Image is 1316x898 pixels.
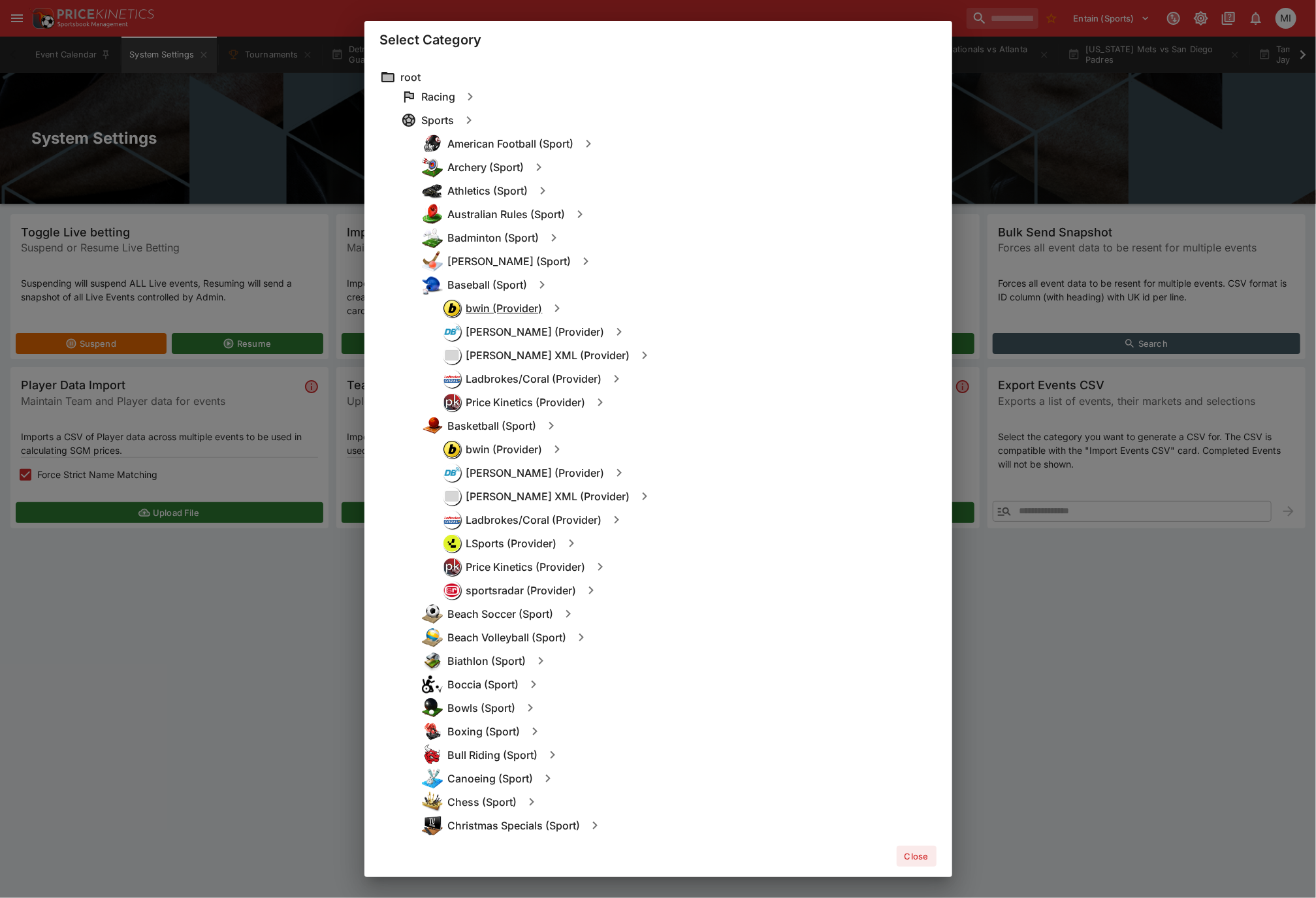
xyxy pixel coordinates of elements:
img: donbest.png [443,323,460,340]
h6: [PERSON_NAME] (Sport) [448,255,571,268]
div: Select Category [364,21,952,59]
h6: Athletics (Sport) [448,184,528,198]
img: baseball.png [422,274,443,295]
h6: Sports [422,114,455,127]
h6: Basketball (Sport) [448,419,537,433]
h6: Biathlon (Sport) [448,654,526,668]
h6: Beach Volleyball (Sport) [448,631,567,645]
img: basketball.png [422,415,443,436]
img: boxing.png [422,721,443,742]
h6: Racing [422,90,456,104]
h6: Bowls (Sport) [448,701,516,715]
img: badminton.png [422,227,443,248]
div: Don Best [443,323,461,341]
div: Ladbrokes/Coral [443,511,461,529]
img: athletics.png [422,180,443,201]
img: canoeing.png [422,768,443,789]
h6: Chess (Sport) [448,795,517,809]
img: sportsradar.png [443,583,460,598]
h6: Baseball (Sport) [448,278,528,292]
img: archery.png [422,157,443,178]
img: beach_volleyball.png [422,627,443,648]
img: pricekinetics.png [443,394,460,411]
img: other.png [443,488,460,505]
img: ladbrokescoral.png [443,374,460,383]
img: donbest.png [443,464,460,481]
h6: [PERSON_NAME] XML (Provider) [466,349,630,362]
h6: [PERSON_NAME] (Provider) [466,466,605,480]
h6: bwin (Provider) [466,302,543,315]
img: australian_rules.png [422,204,443,225]
h6: Canoeing (Sport) [448,772,534,786]
div: Don Best [443,464,461,482]
h6: Christmas Specials (Sport) [448,819,581,833]
h6: [PERSON_NAME] XML (Provider) [466,490,630,504]
img: specials.png [422,815,443,836]
div: sportsradar [443,581,461,600]
img: ladbrokescoral.png [443,515,460,524]
h6: sportsradar (Provider) [466,584,577,598]
img: american_football.png [422,133,443,154]
div: Don Best XML [443,346,461,364]
h6: Boccia (Sport) [448,678,519,692]
h6: Badminton (Sport) [448,231,539,245]
img: chess.png [422,792,443,812]
h6: Bull Riding (Sport) [448,748,538,762]
h6: American Football (Sport) [448,137,574,151]
div: Don Best XML [443,487,461,505]
img: pricekinetics.png [443,558,460,575]
h6: Ladbrokes/Coral (Provider) [466,513,602,527]
h6: bwin (Provider) [466,443,543,457]
button: Close [897,846,937,867]
h6: Price Kinetics (Provider) [466,560,586,574]
img: bowls.png [422,698,443,718]
img: boccia.png [422,674,443,695]
h6: Ladbrokes/Coral (Provider) [466,372,602,386]
img: bandy.png [422,251,443,272]
h6: Australian Rules (Sport) [448,208,566,221]
h6: Boxing (Sport) [448,725,521,739]
div: Ladbrokes/Coral [443,370,461,388]
img: other.png [422,650,443,671]
img: bwin.png [443,300,460,317]
img: beach_soccer.png [422,603,443,624]
div: LSports [443,534,461,553]
h6: Beach Soccer (Sport) [448,607,554,621]
div: bwin [443,440,461,458]
h6: [PERSON_NAME] (Provider) [466,325,605,339]
img: other.png [443,347,460,364]
div: bwin [443,299,461,317]
h6: Archery (Sport) [448,161,524,174]
img: bwin.png [443,441,460,458]
h6: LSports (Provider) [466,537,557,551]
h6: Price Kinetics (Provider) [466,396,586,409]
h6: root [401,71,421,84]
img: lsports.jpeg [443,535,460,552]
div: Price Kinetics [443,393,461,411]
img: bull_riding.png [422,745,443,765]
div: Price Kinetics [443,558,461,576]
